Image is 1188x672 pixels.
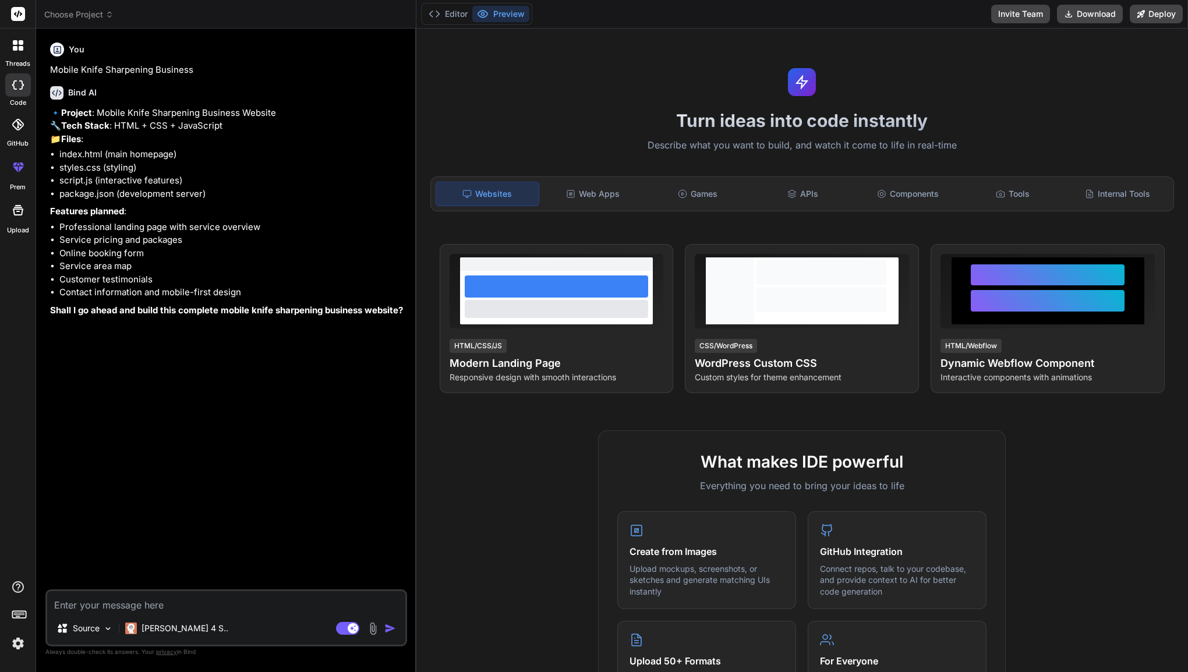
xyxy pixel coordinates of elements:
img: icon [384,623,396,634]
label: GitHub [7,139,29,148]
div: HTML/Webflow [941,339,1002,353]
h2: What makes IDE powerful [617,450,987,474]
h4: Upload 50+ Formats [630,654,784,668]
p: Responsive design with smooth interactions [450,372,664,383]
div: Components [856,182,959,206]
div: Tools [961,182,1064,206]
p: Interactive components with animations [941,372,1155,383]
button: Editor [424,6,472,22]
li: package.json (development server) [59,188,405,201]
h6: Bind AI [68,87,97,98]
li: styles.css (styling) [59,161,405,175]
img: attachment [366,622,380,635]
li: Service pricing and packages [59,234,405,247]
p: : [50,205,405,218]
p: Describe what you want to build, and watch it come to life in real-time [423,138,1181,153]
p: Custom styles for theme enhancement [695,372,909,383]
div: Web Apps [542,182,644,206]
img: Claude 4 Sonnet [125,623,137,634]
div: HTML/CSS/JS [450,339,507,353]
li: Customer testimonials [59,273,405,287]
strong: Tech Stack [61,120,109,131]
li: Online booking form [59,247,405,260]
li: index.html (main homepage) [59,148,405,161]
label: threads [5,59,30,69]
p: 🔹 : Mobile Knife Sharpening Business Website 🔧 : HTML + CSS + JavaScript 📁 : [50,107,405,146]
h1: Turn ideas into code instantly [423,110,1181,131]
button: Download [1057,5,1123,23]
li: Service area map [59,260,405,273]
button: Invite Team [991,5,1050,23]
button: Deploy [1130,5,1183,23]
label: prem [10,182,26,192]
li: script.js (interactive features) [59,174,405,188]
strong: Project [61,107,92,118]
h4: GitHub Integration [820,544,974,558]
button: Preview [472,6,529,22]
h4: For Everyone [820,654,974,668]
h6: You [69,44,84,55]
div: Internal Tools [1066,182,1169,206]
p: Connect repos, talk to your codebase, and provide context to AI for better code generation [820,563,974,597]
span: privacy [156,648,177,655]
p: Always double-check its answers. Your in Bind [45,646,407,657]
strong: Features planned [50,206,124,217]
label: code [10,98,26,108]
p: Everything you need to bring your ideas to life [617,479,987,493]
strong: Files [61,133,81,144]
p: Upload mockups, screenshots, or sketches and generate matching UIs instantly [630,563,784,597]
p: Source [73,623,100,634]
p: [PERSON_NAME] 4 S.. [142,623,228,634]
h4: Modern Landing Page [450,355,664,372]
div: CSS/WordPress [695,339,757,353]
label: Upload [7,225,29,235]
h4: Dynamic Webflow Component [941,355,1155,372]
div: Websites [436,182,539,206]
img: Pick Models [103,624,113,634]
strong: Shall I go ahead and build this complete mobile knife sharpening business website? [50,305,403,316]
img: settings [8,634,28,653]
div: Games [646,182,749,206]
span: Choose Project [44,9,114,20]
li: Contact information and mobile-first design [59,286,405,299]
h4: Create from Images [630,544,784,558]
p: Mobile Knife Sharpening Business [50,63,405,77]
h4: WordPress Custom CSS [695,355,909,372]
div: APIs [751,182,854,206]
li: Professional landing page with service overview [59,221,405,234]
